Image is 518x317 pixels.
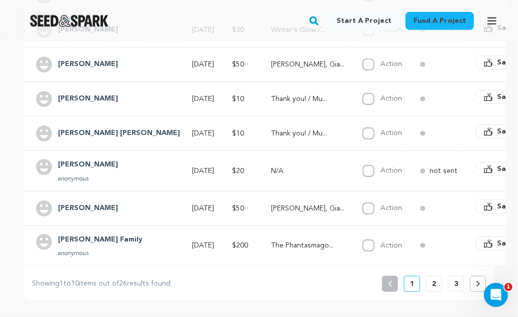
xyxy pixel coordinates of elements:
[232,205,244,212] span: $50
[271,166,344,176] p: N/A
[192,128,214,138] p: [DATE]
[232,95,244,102] span: $10
[426,276,442,292] button: 2
[58,175,118,183] p: anonymous
[192,94,214,104] p: [DATE]
[36,56,52,72] img: user.png
[504,283,512,291] span: 1
[36,125,52,141] img: user.png
[36,200,52,216] img: user.png
[410,279,414,289] p: 1
[192,203,214,213] p: [DATE]
[271,128,344,138] p: Thank you! / Muchas Gracias!
[328,12,399,30] a: Start a project
[58,58,118,70] h4: Diego Noll
[380,60,402,67] label: Action
[192,240,214,250] p: [DATE]
[58,159,118,171] h4: Darbie W
[36,234,52,250] img: user.png
[58,93,118,105] h4: Chandni Shah
[58,234,142,246] h4: Torres Family
[405,12,474,30] a: Fund a project
[380,204,402,211] label: Action
[232,130,244,137] span: $10
[59,280,63,287] span: 1
[380,95,402,102] label: Action
[119,280,127,287] span: 26
[232,61,244,68] span: $50
[30,15,108,27] img: Seed&Spark Logo Dark Mode
[192,59,214,69] p: [DATE]
[454,279,458,289] p: 3
[192,166,214,176] p: [DATE]
[58,249,142,257] p: anonymous
[271,59,344,69] p: Robitussin, Giardia, and Insomnia / Robitussin, Giardia e Insomnio
[271,240,344,250] p: The Phantasmagoric Goods / El Tesoro Fantasmagórico
[36,159,52,175] img: user.png
[30,15,108,27] a: Seed&Spark Homepage
[484,283,508,307] iframe: Intercom live chat
[271,94,344,104] p: Thank you! / Muchas Gracias!
[271,203,344,213] p: Robitussin, Giardia, and Insomnia / Robitussin, Giardia e Insomnio
[58,202,118,214] h4: Jack Fleischer
[380,129,402,136] label: Action
[71,280,79,287] span: 10
[36,91,52,107] img: user.png
[404,276,420,292] button: 1
[232,242,248,249] span: $200
[448,276,464,292] button: 3
[58,127,180,139] h4: Vicki Victoria
[429,166,457,176] p: not sent
[32,278,170,290] p: Showing to items out of results found
[380,167,402,174] label: Action
[232,167,244,174] span: $20
[380,242,402,249] label: Action
[432,279,436,289] p: 2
